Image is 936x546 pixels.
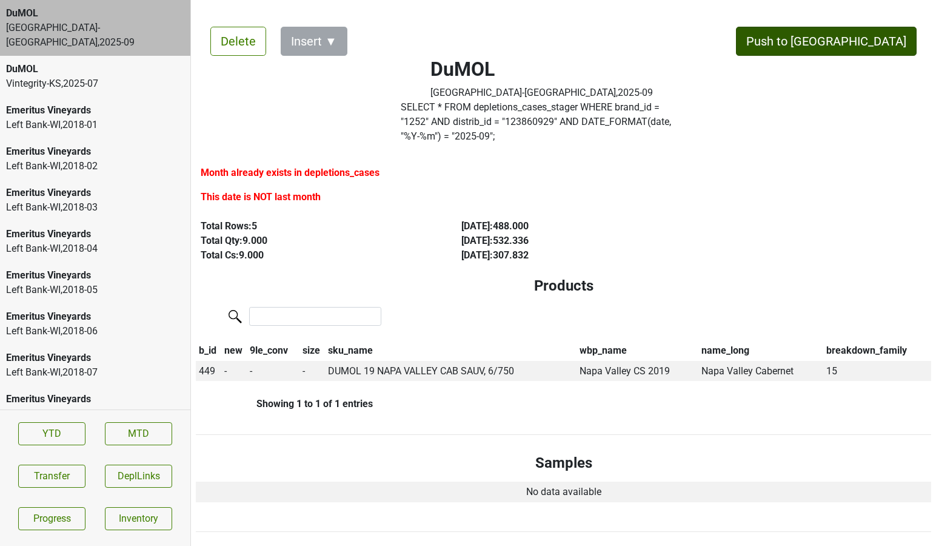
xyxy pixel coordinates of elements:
a: Progress [18,507,85,530]
th: 9le_conv: activate to sort column ascending [247,340,300,361]
div: Left Bank-WI , 2018 - 08 [6,406,184,421]
div: Left Bank-WI , 2018 - 02 [6,159,184,174]
a: MTD [105,422,172,445]
th: size: activate to sort column ascending [300,340,326,361]
td: - [300,361,326,382]
td: Napa Valley CS 2019 [577,361,698,382]
td: No data available [196,482,931,502]
td: 15 [823,361,931,382]
div: DuMOL [6,6,184,21]
div: [DATE] : 307.832 [461,248,694,263]
div: Emeritus Vineyards [6,227,184,241]
div: Emeritus Vineyards [6,268,184,283]
div: Emeritus Vineyards [6,103,184,118]
div: Emeritus Vineyards [6,309,184,324]
button: Transfer [18,465,85,488]
a: YTD [18,422,85,445]
div: Left Bank-WI , 2018 - 04 [6,241,184,256]
div: Total Cs: 9.000 [201,248,433,263]
td: - [247,361,300,382]
div: Left Bank-WI , 2018 - 03 [6,200,184,215]
div: Left Bank-WI , 2018 - 06 [6,324,184,339]
th: sku_name: activate to sort column ascending [325,340,577,361]
td: Napa Valley Cabernet [698,361,824,382]
div: Emeritus Vineyards [6,351,184,365]
div: Emeritus Vineyards [6,144,184,159]
td: DUMOL 19 NAPA VALLEY CAB SAUV, 6/750 [325,361,577,382]
a: Inventory [105,507,172,530]
div: [GEOGRAPHIC_DATA]-[GEOGRAPHIC_DATA] , 2025 - 09 [430,86,653,100]
div: [DATE] : 488.000 [461,219,694,234]
span: 449 [199,365,215,377]
div: DuMOL [6,62,184,76]
div: Showing 1 to 1 of 1 entries [196,398,373,409]
label: This date is NOT last month [201,190,321,204]
th: wbp_name: activate to sort column ascending [577,340,698,361]
div: Total Qty: 9.000 [201,234,433,248]
button: Delete [210,27,266,56]
div: [GEOGRAPHIC_DATA]-[GEOGRAPHIC_DATA] , 2025 - 09 [6,21,184,50]
button: Insert ▼ [281,27,347,56]
label: Month already exists in depletions_cases [201,166,379,180]
div: Vintegrity-KS , 2025 - 07 [6,76,184,91]
h2: DuMOL [430,58,653,81]
label: Click to copy query [401,100,682,144]
th: new: activate to sort column ascending [221,340,247,361]
th: b_id: activate to sort column descending [196,340,221,361]
th: breakdown_family: activate to sort column ascending [823,340,931,361]
h4: Products [206,277,921,295]
th: name_long: activate to sort column ascending [698,340,824,361]
div: [DATE] : 532.336 [461,234,694,248]
div: Left Bank-WI , 2018 - 07 [6,365,184,380]
div: Emeritus Vineyards [6,392,184,406]
h4: Samples [206,454,921,472]
div: Total Rows: 5 [201,219,433,234]
button: Push to [GEOGRAPHIC_DATA] [736,27,917,56]
button: DeplLinks [105,465,172,488]
div: Emeritus Vineyards [6,186,184,200]
td: - [221,361,247,382]
div: Left Bank-WI , 2018 - 01 [6,118,184,132]
div: Left Bank-WI , 2018 - 05 [6,283,184,297]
